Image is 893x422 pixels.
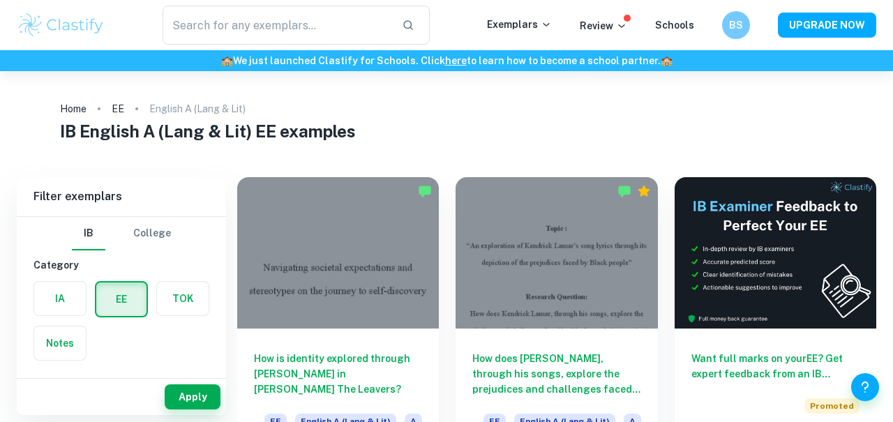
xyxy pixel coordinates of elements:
div: Premium [637,184,651,198]
span: 🏫 [661,55,673,66]
button: College [133,217,171,250]
p: Review [580,18,627,33]
img: Marked [617,184,631,198]
img: Clastify logo [17,11,105,39]
span: Promoted [804,398,860,414]
button: Apply [165,384,220,409]
button: UPGRADE NOW [778,13,876,38]
h6: BS [728,17,744,33]
button: EE [96,282,147,316]
button: Help and Feedback [851,373,879,401]
a: Home [60,99,87,119]
button: Notes [34,326,86,360]
button: IA [34,282,86,315]
a: Schools [655,20,694,31]
button: IB [72,217,105,250]
button: TOK [157,282,209,315]
p: English A (Lang & Lit) [149,101,246,116]
h6: We just launched Clastify for Schools. Click to learn how to become a school partner. [3,53,890,68]
img: Marked [418,184,432,198]
button: BS [722,11,750,39]
h6: Category [33,257,209,273]
input: Search for any exemplars... [163,6,391,45]
div: Filter type choice [72,217,171,250]
h1: IB English A (Lang & Lit) EE examples [60,119,834,144]
a: EE [112,99,124,119]
a: here [445,55,467,66]
img: Thumbnail [675,177,876,329]
h6: Filter exemplars [17,177,226,216]
h6: How does [PERSON_NAME], through his songs, explore the prejudices and challenges faced by [DEMOGR... [472,351,640,397]
h6: Want full marks on your EE ? Get expert feedback from an IB examiner! [691,351,860,382]
span: 🏫 [221,55,233,66]
p: Exemplars [487,17,552,32]
h6: How is identity explored through [PERSON_NAME] in [PERSON_NAME] The Leavers? [254,351,422,397]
